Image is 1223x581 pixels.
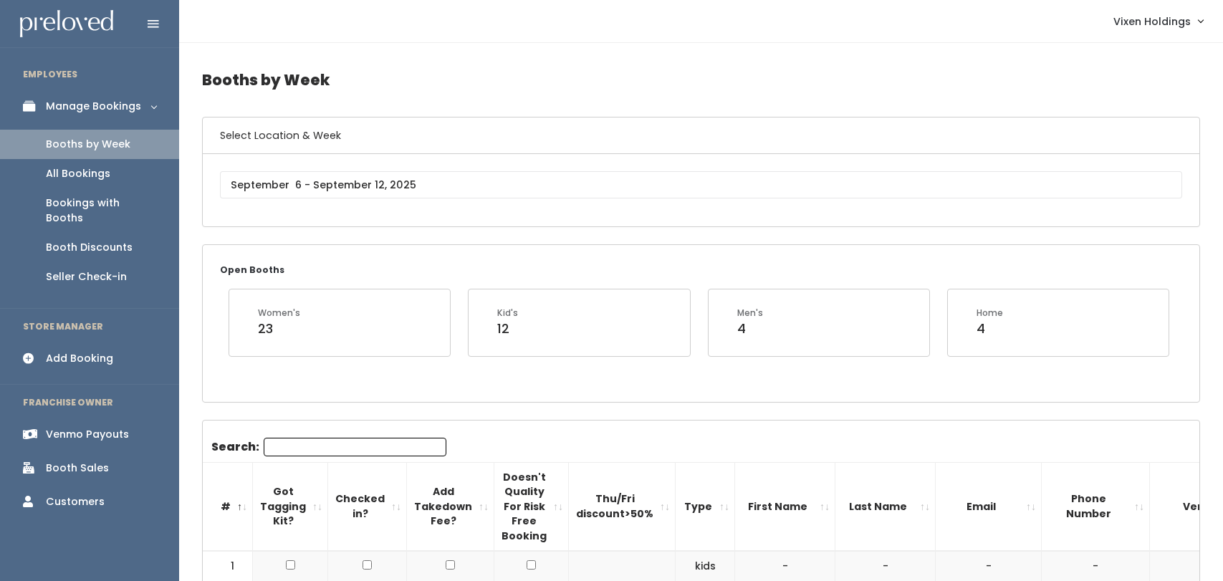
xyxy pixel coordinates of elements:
th: Got Tagging Kit?: activate to sort column ascending [253,462,328,551]
div: Women's [258,307,300,320]
div: Customers [46,494,105,509]
th: Add Takedown Fee?: activate to sort column ascending [407,462,494,551]
input: September 6 - September 12, 2025 [220,171,1182,198]
div: Home [977,307,1003,320]
div: Manage Bookings [46,99,141,114]
div: Add Booking [46,351,113,366]
th: Doesn't Quality For Risk Free Booking : activate to sort column ascending [494,462,569,551]
th: Phone Number: activate to sort column ascending [1042,462,1150,551]
th: Thu/Fri discount&gt;50%: activate to sort column ascending [569,462,676,551]
input: Search: [264,438,446,456]
h4: Booths by Week [202,60,1200,100]
div: Booths by Week [46,137,130,152]
td: kids [676,551,735,581]
th: Email: activate to sort column ascending [936,462,1042,551]
div: Seller Check-in [46,269,127,284]
div: Venmo Payouts [46,427,129,442]
th: Checked in?: activate to sort column ascending [328,462,407,551]
th: Last Name: activate to sort column ascending [835,462,936,551]
div: Booth Discounts [46,240,133,255]
span: Vixen Holdings [1113,14,1191,29]
div: All Bookings [46,166,110,181]
td: 1 [203,551,253,581]
small: Open Booths [220,264,284,276]
div: 23 [258,320,300,338]
td: - [735,551,835,581]
label: Search: [211,438,446,456]
div: Kid's [497,307,518,320]
th: #: activate to sort column descending [203,462,253,551]
th: Type: activate to sort column ascending [676,462,735,551]
div: Bookings with Booths [46,196,156,226]
td: - [835,551,936,581]
div: 4 [977,320,1003,338]
td: - [1042,551,1150,581]
th: First Name: activate to sort column ascending [735,462,835,551]
h6: Select Location & Week [203,117,1199,154]
div: Booth Sales [46,461,109,476]
div: 4 [737,320,763,338]
div: 12 [497,320,518,338]
a: Vixen Holdings [1099,6,1217,37]
td: - [936,551,1042,581]
div: Men's [737,307,763,320]
img: preloved logo [20,10,113,38]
